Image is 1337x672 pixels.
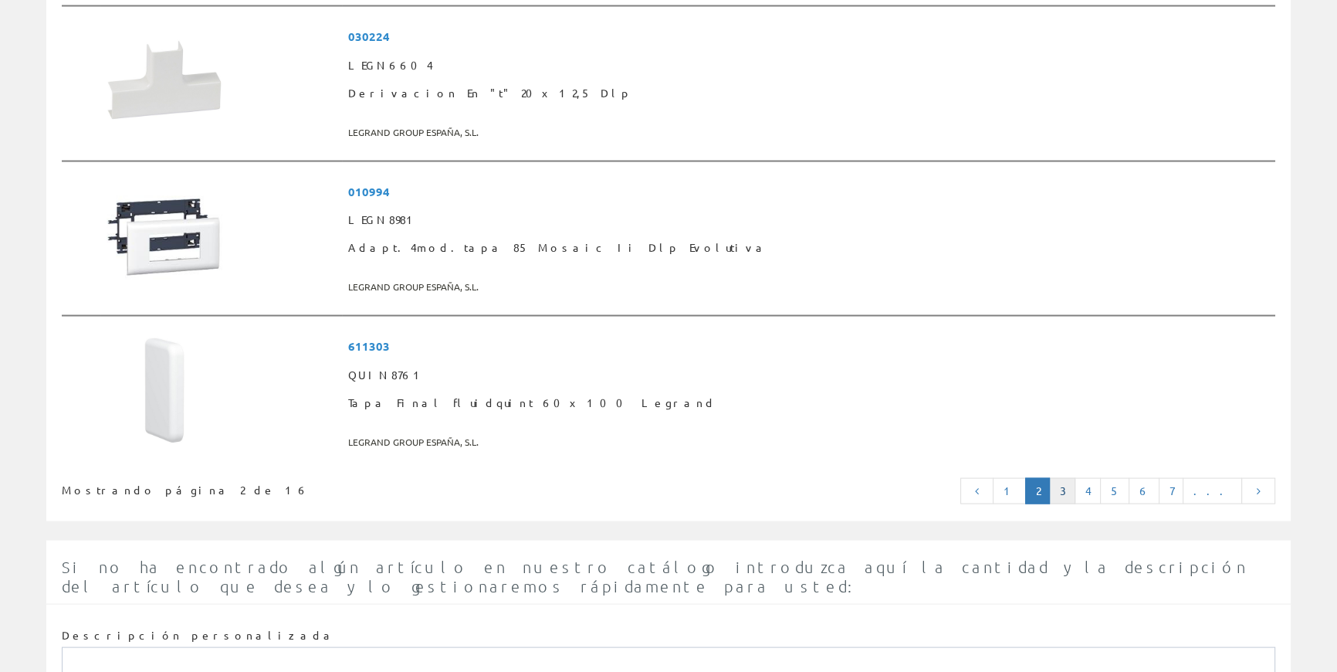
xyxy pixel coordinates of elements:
[960,478,994,504] a: Página anterior
[348,429,1270,455] span: LEGRAND GROUP ESPAÑA, S.L.
[348,120,1270,145] span: LEGRAND GROUP ESPAÑA, S.L.
[1100,478,1129,504] a: 5
[62,558,1247,596] span: Si no ha encontrado algún artículo en nuestro catálogo introduzca aquí la cantidad y la descripci...
[1159,478,1183,504] a: 7
[348,206,1270,234] span: LEGN8981
[62,628,336,643] label: Descripción personalizada
[62,477,554,498] div: Mostrando página 2 de 16
[1075,478,1101,504] a: 4
[348,389,1270,417] span: Tapa Final fluidquint 60x100 Legrand
[107,22,222,138] img: Foto artículo Derivacion En
[348,22,1270,51] span: 030224
[348,80,1270,107] span: Derivacion En "t" 20x12,5 Dlp
[1241,478,1275,504] a: Página siguiente
[348,274,1270,300] span: LEGRAND GROUP ESPAÑA, S.L.
[107,178,222,294] img: Foto artículo Adapt.4mod.tapa 85 Mosaic Ii Dlp Evolutiva (150x150)
[348,178,1270,206] span: 010994
[348,332,1270,361] span: 611303
[1183,478,1242,504] a: ...
[348,234,1270,262] span: Adapt.4mod.tapa 85 Mosaic Ii Dlp Evolutiva
[993,478,1026,504] a: 1
[348,52,1270,80] span: LEGN6604
[348,361,1270,389] span: QUIN8761
[107,332,222,448] img: Foto artículo Tapa Final fluidquint 60x100 Legrand (150x150)
[1129,478,1159,504] a: 6
[1025,478,1050,504] a: Página actual
[1049,478,1075,504] a: 3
